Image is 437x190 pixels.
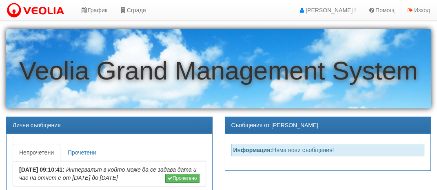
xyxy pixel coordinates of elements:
a: Непрочетени [13,144,60,161]
a: Прочетени [61,144,103,161]
b: [DATE] 09:10:41: [19,166,64,173]
h1: Veolia Grand Management System [6,57,431,85]
i: Интервалът в който може да се задава дата и час на отчет е от [DATE] до [DATE] [19,166,196,181]
img: VeoliaLogo.png [6,2,68,19]
strong: Информация: [233,147,273,153]
div: Съобщения от [PERSON_NAME] [225,117,431,134]
button: Прочетено [165,174,200,183]
div: Лични съобщения [7,117,212,134]
div: Няма нови съобщения! [231,144,425,156]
